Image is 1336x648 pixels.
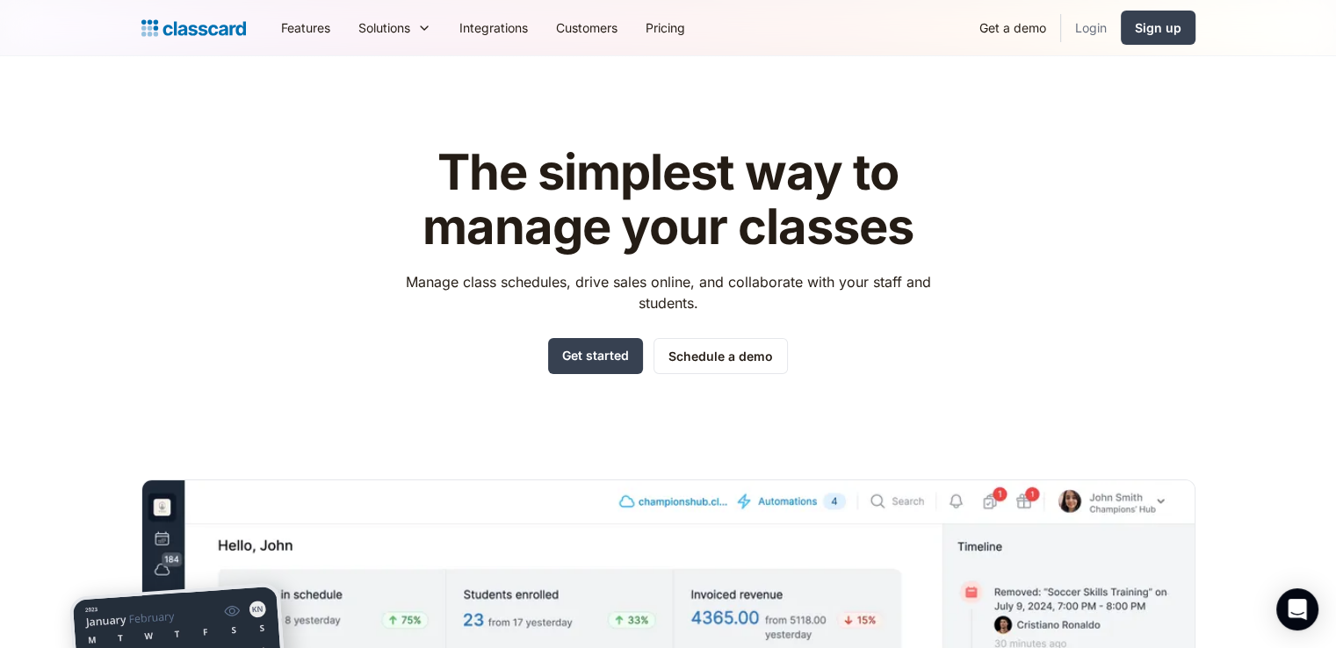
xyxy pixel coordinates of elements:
p: Manage class schedules, drive sales online, and collaborate with your staff and students. [389,271,947,313]
a: Get started [548,338,643,374]
a: Pricing [632,8,699,47]
a: Customers [542,8,632,47]
div: Sign up [1135,18,1181,37]
a: Login [1061,8,1121,47]
a: home [141,16,246,40]
div: Solutions [358,18,410,37]
a: Get a demo [965,8,1060,47]
a: Schedule a demo [654,338,788,374]
h1: The simplest way to manage your classes [389,146,947,254]
div: Solutions [344,8,445,47]
a: Features [267,8,344,47]
a: Integrations [445,8,542,47]
a: Sign up [1121,11,1195,45]
div: Open Intercom Messenger [1276,588,1318,630]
